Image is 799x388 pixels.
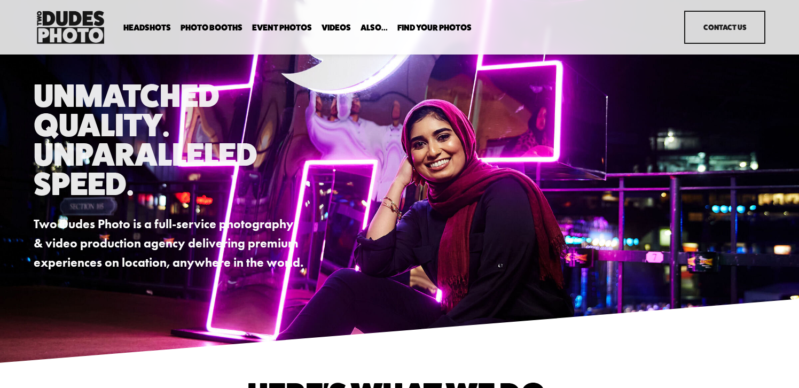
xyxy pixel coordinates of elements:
[34,81,304,198] h1: Unmatched Quality. Unparalleled Speed.
[322,22,351,33] a: Videos
[181,22,242,33] a: folder dropdown
[361,24,388,32] span: Also...
[181,24,242,32] span: Photo Booths
[34,216,303,270] strong: Two Dudes Photo is a full-service photography & video production agency delivering premium experi...
[123,24,171,32] span: Headshots
[397,22,472,33] a: folder dropdown
[397,24,472,32] span: Find Your Photos
[684,11,765,44] a: Contact Us
[361,22,388,33] a: folder dropdown
[252,22,312,33] a: Event Photos
[34,8,107,46] img: Two Dudes Photo | Headshots, Portraits &amp; Photo Booths
[123,22,171,33] a: folder dropdown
